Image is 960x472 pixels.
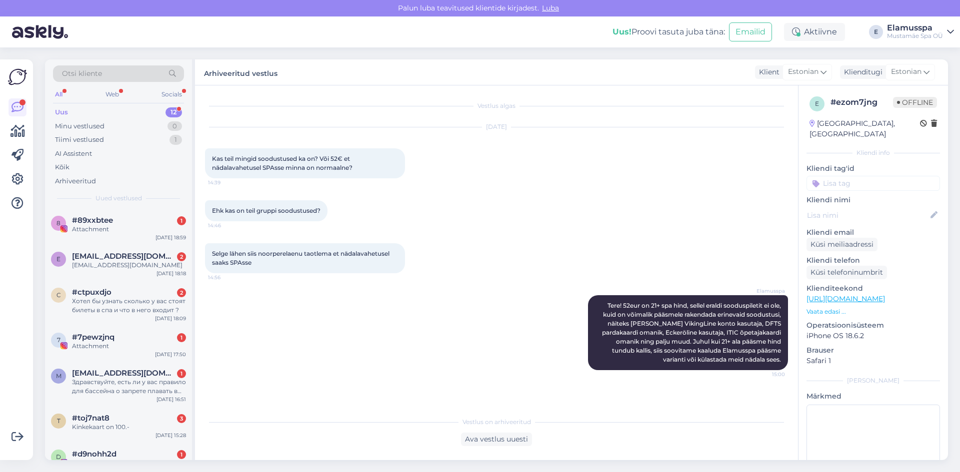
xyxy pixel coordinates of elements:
[72,333,114,342] span: #7pewzjnq
[806,376,940,385] div: [PERSON_NAME]
[177,252,186,261] div: 2
[56,372,61,380] span: m
[840,67,882,77] div: Klienditugi
[72,216,113,225] span: #89xxbtee
[8,67,27,86] img: Askly Logo
[815,100,819,107] span: e
[869,25,883,39] div: E
[887,24,954,40] a: ElamusspaMustamäe Spa OÜ
[806,238,877,251] div: Küsi meiliaadressi
[72,423,186,432] div: Kinkekaart on 100.-
[806,195,940,205] p: Kliendi nimi
[72,378,186,396] div: Здравствуйте, есть ли у вас правило для бассейна о запрете плавать в ластах? Я хочу приобрести аб...
[784,23,845,41] div: Aktiivne
[72,261,186,270] div: [EMAIL_ADDRESS][DOMAIN_NAME]
[212,207,320,214] span: Ehk kas on teil gruppi soodustused?
[887,32,943,40] div: Mustamäe Spa OÜ
[53,88,64,101] div: All
[212,155,352,171] span: Kas teil mingid soodustused ka on? Või 52€ et nädalavahetusel SPAsse minna on normaalne?
[462,418,531,427] span: Vestlus on arhiveeritud
[55,107,68,117] div: Uus
[55,149,92,159] div: AI Assistent
[159,88,184,101] div: Socials
[55,135,104,145] div: Tiimi vestlused
[55,121,104,131] div: Minu vestlused
[809,118,920,139] div: [GEOGRAPHIC_DATA], [GEOGRAPHIC_DATA]
[806,163,940,174] p: Kliendi tag'id
[56,291,61,299] span: c
[155,315,186,322] div: [DATE] 18:09
[169,135,182,145] div: 1
[167,121,182,131] div: 0
[156,396,186,403] div: [DATE] 16:51
[103,88,121,101] div: Web
[806,307,940,316] p: Vaata edasi ...
[830,96,893,108] div: # ezom7jng
[539,3,562,12] span: Luba
[56,219,60,227] span: 8
[155,351,186,358] div: [DATE] 17:50
[806,283,940,294] p: Klienditeekond
[177,288,186,297] div: 2
[612,27,631,36] b: Uus!
[806,255,940,266] p: Kliendi telefon
[55,162,69,172] div: Kõik
[72,252,176,261] span: ellihannaalina@gmail.com
[806,345,940,356] p: Brauser
[155,234,186,241] div: [DATE] 18:59
[205,101,788,110] div: Vestlus algas
[204,65,277,79] label: Arhiveeritud vestlus
[891,66,921,77] span: Estonian
[208,274,245,281] span: 14:56
[177,333,186,342] div: 1
[72,288,111,297] span: #ctpuxdjo
[155,432,186,439] div: [DATE] 15:28
[177,414,186,423] div: 3
[72,297,186,315] div: Хотел бы узнать сколько у вас стоят билеты в спа и что в него входит ?
[72,414,109,423] span: #toj7nat8
[729,22,772,41] button: Emailid
[177,216,186,225] div: 1
[208,179,245,186] span: 14:39
[72,342,186,351] div: Attachment
[806,356,940,366] p: Safari 1
[208,222,245,229] span: 14:46
[806,148,940,157] div: Kliendi info
[72,225,186,234] div: Attachment
[807,210,928,221] input: Lisa nimi
[177,450,186,459] div: 1
[747,287,785,295] span: Elamusspa
[747,371,785,378] span: 15:00
[612,26,725,38] div: Proovi tasuta juba täna:
[72,459,186,468] div: Attachment
[887,24,943,32] div: Elamusspa
[461,433,532,446] div: Ava vestlus uuesti
[212,250,391,266] span: Selge lähen siis noorperelaenu taotlema et nädalavahetusel saaks SPAsse
[806,227,940,238] p: Kliendi email
[177,369,186,378] div: 1
[57,336,60,344] span: 7
[755,67,779,77] div: Klient
[205,122,788,131] div: [DATE]
[55,176,96,186] div: Arhiveeritud
[806,266,887,279] div: Küsi telefoninumbrit
[72,450,116,459] span: #d9nohh2d
[806,176,940,191] input: Lisa tag
[56,453,61,461] span: d
[56,255,60,263] span: e
[806,331,940,341] p: iPhone OS 18.6.2
[165,107,182,117] div: 12
[95,194,142,203] span: Uued vestlused
[806,294,885,303] a: [URL][DOMAIN_NAME]
[156,270,186,277] div: [DATE] 18:18
[57,417,60,425] span: t
[893,97,937,108] span: Offline
[806,391,940,402] p: Märkmed
[806,320,940,331] p: Operatsioonisüsteem
[62,68,102,79] span: Otsi kliente
[72,369,176,378] span: mrastonone@gmail.com
[602,302,782,363] span: Tere! 52eur on 21+ spa hind, sellel eraldi sooduspiletit ei ole, kuid on võimalik pääsmele rakend...
[788,66,818,77] span: Estonian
